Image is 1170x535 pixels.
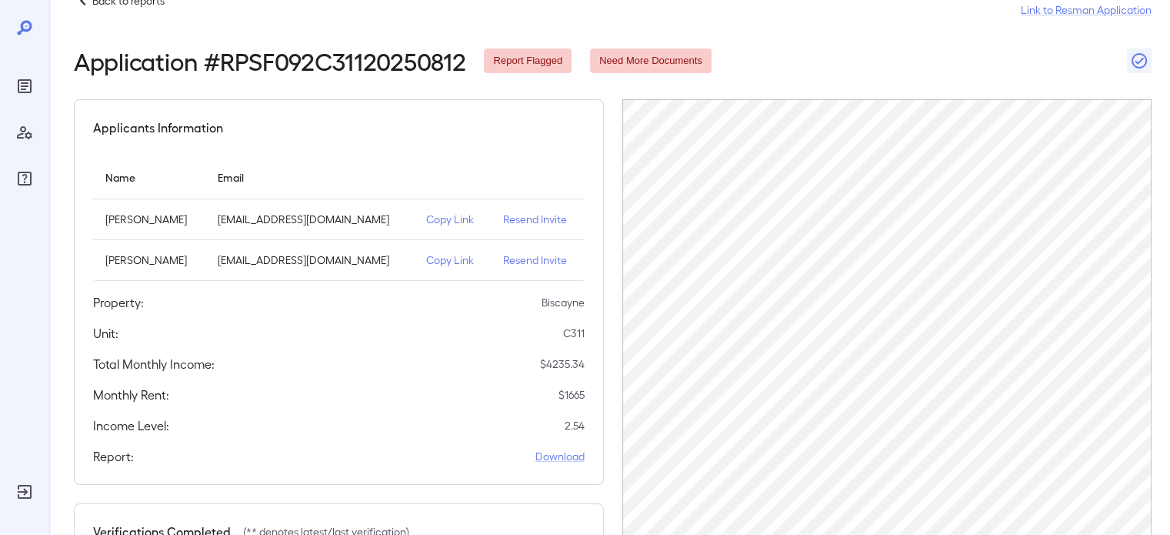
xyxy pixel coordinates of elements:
[105,212,193,227] p: [PERSON_NAME]
[93,293,144,312] h5: Property:
[93,155,585,281] table: simple table
[535,449,585,464] a: Download
[93,324,118,343] h5: Unit:
[93,416,169,435] h5: Income Level:
[74,47,465,75] h2: Application # RPSF092C31120250812
[12,480,37,504] div: Log Out
[484,54,572,69] span: Report Flagged
[105,252,193,268] p: [PERSON_NAME]
[12,74,37,99] div: Reports
[205,155,413,199] th: Email
[93,386,169,404] h5: Monthly Rent:
[93,119,223,137] h5: Applicants Information
[558,387,585,403] p: $ 1665
[540,356,585,372] p: $ 4235.34
[12,120,37,145] div: Manage Users
[563,326,585,341] p: C311
[1021,2,1152,18] a: Link to Resman Application
[93,355,215,373] h5: Total Monthly Income:
[503,252,572,268] p: Resend Invite
[218,252,401,268] p: [EMAIL_ADDRESS][DOMAIN_NAME]
[93,155,205,199] th: Name
[12,166,37,191] div: FAQ
[1127,48,1152,73] button: Close Report
[503,212,572,227] p: Resend Invite
[426,212,478,227] p: Copy Link
[565,418,585,433] p: 2.54
[590,54,712,69] span: Need More Documents
[542,295,585,310] p: Biscayne
[93,447,134,466] h5: Report:
[426,252,478,268] p: Copy Link
[218,212,401,227] p: [EMAIL_ADDRESS][DOMAIN_NAME]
